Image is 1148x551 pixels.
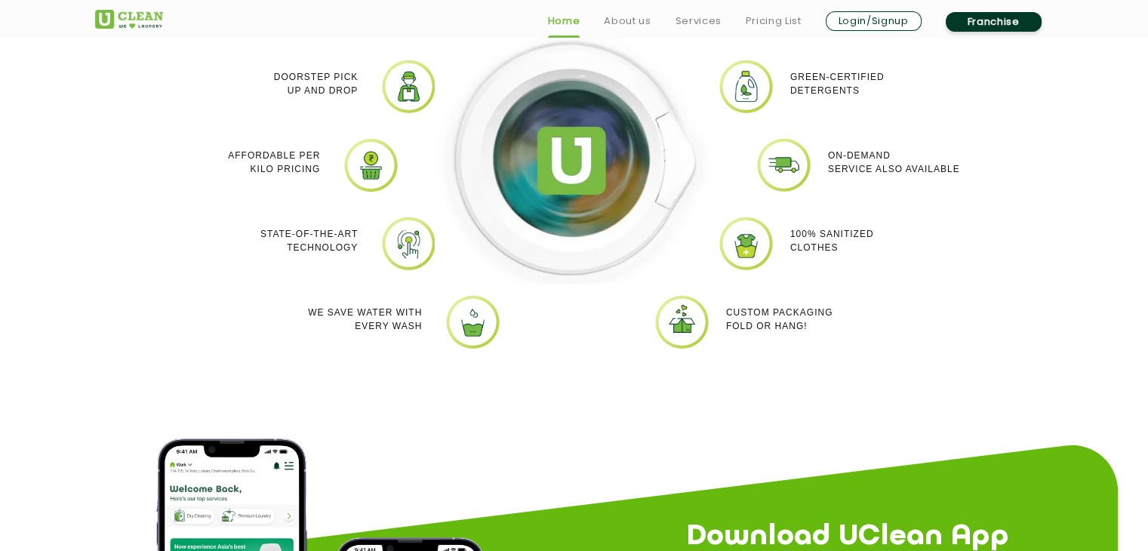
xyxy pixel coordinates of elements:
a: Login/Signup [826,11,922,31]
p: On-demand service also available [828,149,960,176]
img: Uclean laundry [718,215,774,272]
p: We Save Water with every wash [308,306,422,333]
img: uclean dry cleaner [654,294,710,350]
img: laundry near me [718,58,774,115]
a: About us [604,12,651,30]
a: Home [548,12,580,30]
img: UClean Laundry and Dry Cleaning [95,10,163,29]
a: Services [675,12,721,30]
img: Dry cleaners near me [435,32,714,284]
img: Laundry shop near me [380,215,437,272]
img: Online dry cleaning services [380,58,437,115]
a: Pricing List [746,12,802,30]
p: Doorstep Pick up and Drop [274,70,358,97]
p: Affordable per kilo pricing [228,149,320,176]
img: laundry pick and drop services [343,137,399,193]
p: State-of-the-art Technology [260,227,358,254]
p: Custom packaging Fold or Hang! [726,306,833,333]
a: Franchise [946,12,1042,32]
p: Green-Certified Detergents [790,70,885,97]
p: 100% Sanitized Clothes [790,227,874,254]
img: Laundry [756,137,812,193]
